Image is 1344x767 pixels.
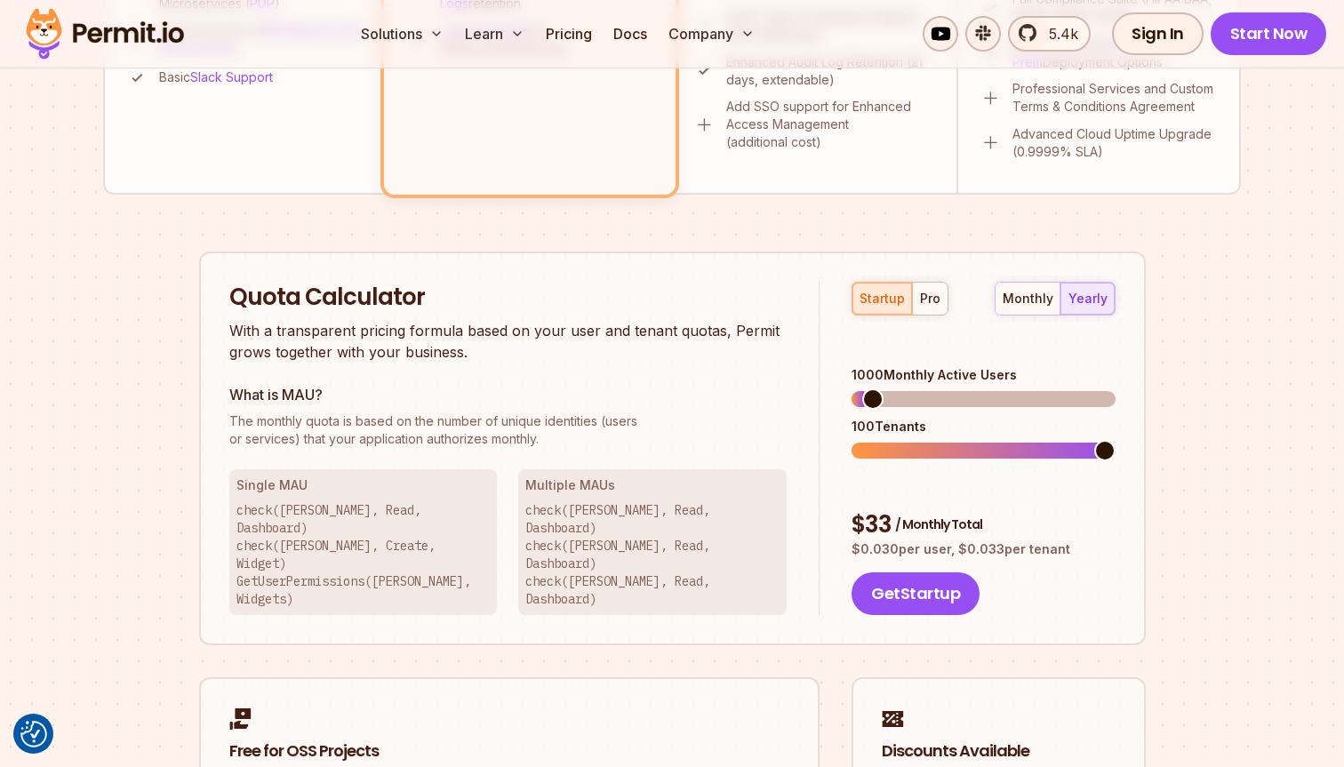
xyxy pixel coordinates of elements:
[852,509,1115,541] div: $ 33
[661,16,762,52] button: Company
[726,98,935,151] p: Add SSO support for Enhanced Access Management (additional cost)
[1012,36,1127,69] a: On-Prem
[1012,125,1218,161] p: Advanced Cloud Uptime Upgrade (0.9999% SLA)
[895,515,982,533] span: / Monthly Total
[1008,16,1091,52] a: 5.4k
[882,740,1116,763] h2: Discounts Available
[852,366,1115,384] div: 1000 Monthly Active Users
[539,16,599,52] a: Pricing
[229,384,788,405] h3: What is MAU?
[236,476,491,494] h3: Single MAU
[852,572,980,615] button: GetStartup
[525,476,780,494] h3: Multiple MAUs
[852,540,1115,558] p: $ 0.030 per user, $ 0.033 per tenant
[1012,80,1218,116] p: Professional Services and Custom Terms & Conditions Agreement
[852,418,1115,435] div: 100 Tenants
[458,16,532,52] button: Learn
[190,69,273,84] a: Slack Support
[236,501,491,608] p: check([PERSON_NAME], Read, Dashboard) check([PERSON_NAME], Create, Widget) GetUserPermissions([PE...
[229,320,788,363] p: With a transparent pricing formula based on your user and tenant quotas, Permit grows together wi...
[18,4,192,64] img: Permit logo
[525,501,780,608] p: check([PERSON_NAME], Read, Dashboard) check([PERSON_NAME], Read, Dashboard) check([PERSON_NAME], ...
[354,16,451,52] button: Solutions
[1112,12,1204,55] a: Sign In
[1003,290,1053,308] div: monthly
[726,53,935,89] p: Enhanced Audit Log Retention (21 days, extendable)
[606,16,654,52] a: Docs
[1038,23,1078,44] span: 5.4k
[229,740,789,763] h2: Free for OSS Projects
[159,68,273,86] p: Basic
[20,721,47,747] img: Revisit consent button
[20,721,47,747] button: Consent Preferences
[920,290,940,308] div: pro
[229,412,788,430] span: The monthly quota is based on the number of unique identities (users
[229,412,788,448] p: or services) that your application authorizes monthly.
[229,282,788,314] h2: Quota Calculator
[1211,12,1327,55] a: Start Now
